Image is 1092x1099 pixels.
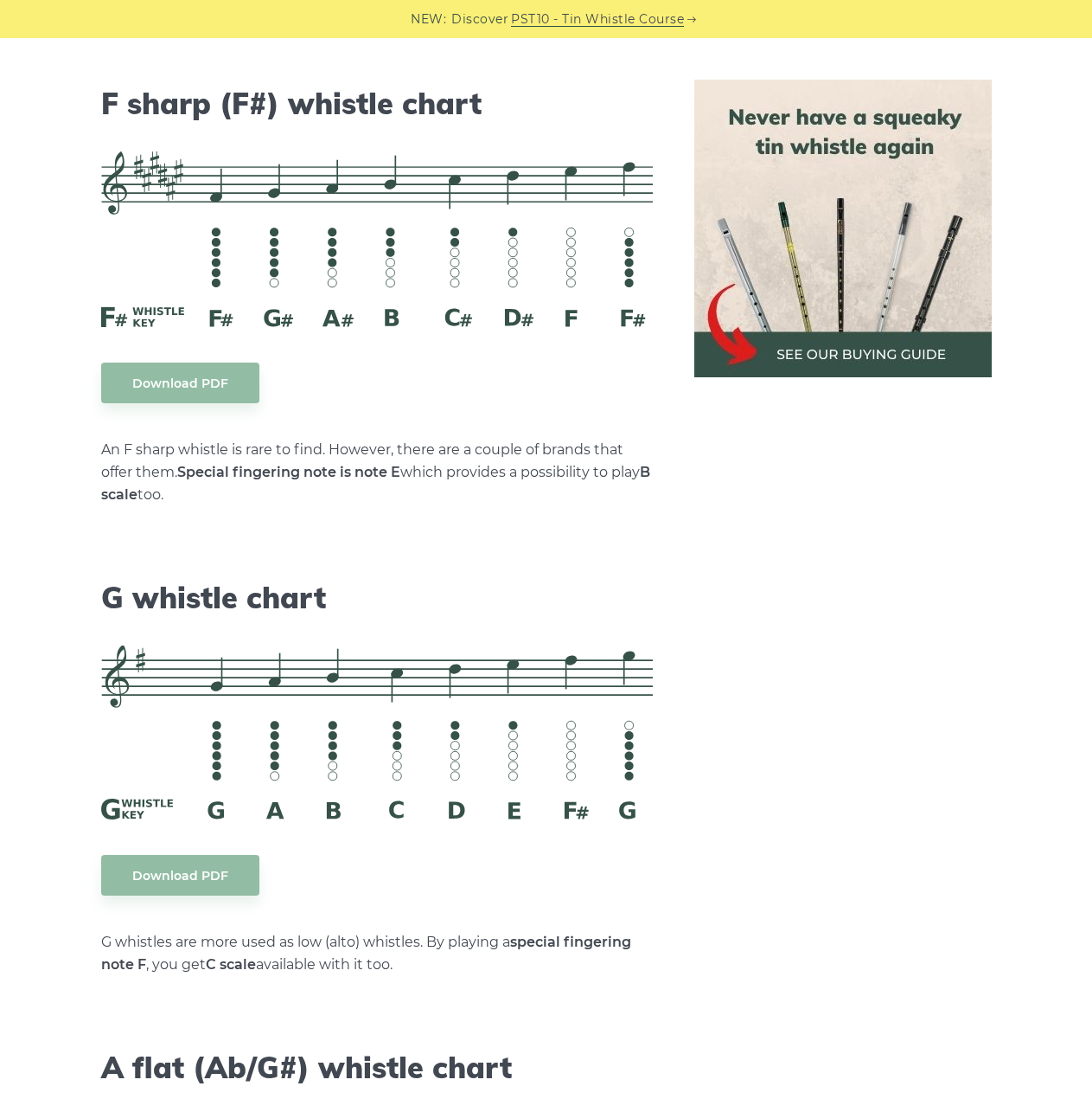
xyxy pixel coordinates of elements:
[101,934,631,973] strong: special fingering note F
[101,151,653,328] img: F sharp (F#) Whistle Fingering Chart And Notes
[101,87,653,122] h2: F sharp (F#) whistle chart
[101,855,259,896] a: Download PDF
[101,363,259,403] a: Download PDF
[177,464,400,480] strong: Special fingering note is note E
[411,10,446,29] span: NEW:
[206,956,256,973] strong: C scale
[101,581,653,616] h2: G whistle chart
[101,1051,653,1086] h2: A flat (Ab/G#) whistle chart
[511,10,684,29] a: PST10 - Tin Whistle Course
[101,439,653,506] p: An F sharp whistle is rare to find. However, there are a couple of brands that offer them. which ...
[101,931,653,976] p: G whistles are more used as low (alto) whistles. By playing a , you get available with it too.
[451,10,508,29] span: Discover
[101,646,653,820] img: G Whistle Fingering Chart And Notes
[694,80,992,377] img: tin whistle buying guide
[101,464,650,503] strong: B scale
